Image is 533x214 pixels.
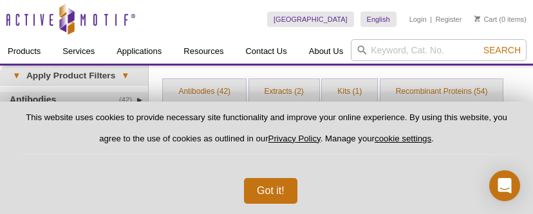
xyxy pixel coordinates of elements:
a: Kits (1) [322,79,377,105]
img: Your Cart [474,15,480,22]
a: Recombinant Proteins (54) [380,79,503,105]
li: (0 items) [474,12,527,27]
span: Search [483,45,521,55]
a: Resources [176,39,231,64]
a: Services [55,39,102,64]
button: Search [480,44,525,56]
button: Got it! [244,178,297,204]
span: ▾ [6,70,26,82]
a: Register [435,15,462,24]
a: Extracts (2) [249,79,319,105]
li: | [430,12,432,27]
input: Keyword, Cat. No. [351,39,527,61]
a: Cart [474,15,497,24]
a: Privacy Policy [268,134,321,143]
a: [GEOGRAPHIC_DATA] [267,12,354,27]
span: (42) [119,92,139,109]
div: Open Intercom Messenger [489,170,520,201]
p: This website uses cookies to provide necessary site functionality and improve your online experie... [21,112,512,155]
a: Contact Us [238,39,294,64]
a: English [360,12,397,27]
button: cookie settings [375,134,431,143]
a: Login [409,15,427,24]
a: Applications [109,39,169,64]
a: Antibodies (42) [163,79,246,105]
a: About Us [301,39,351,64]
span: ▾ [115,70,135,82]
